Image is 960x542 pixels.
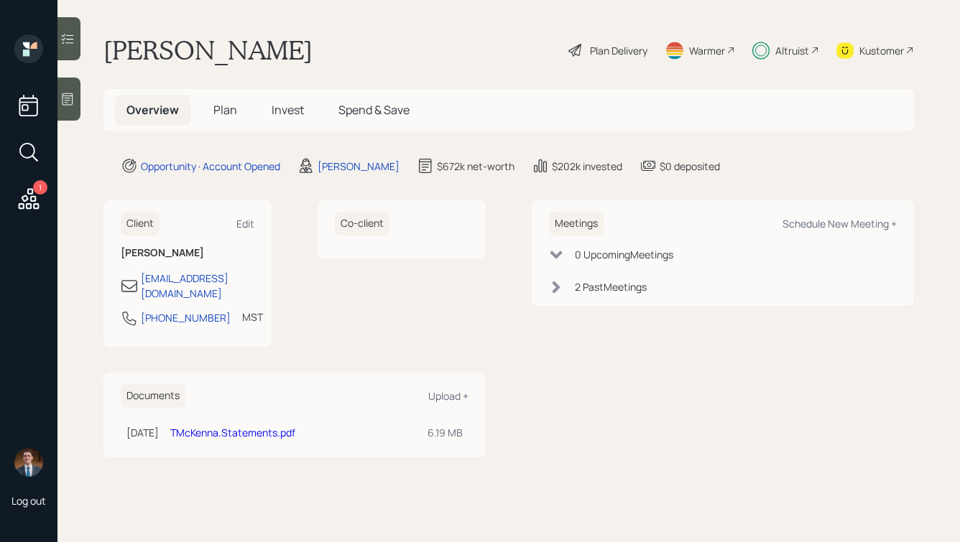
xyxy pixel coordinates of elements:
[575,247,673,262] div: 0 Upcoming Meeting s
[689,43,725,58] div: Warmer
[236,217,254,230] div: Edit
[338,102,410,118] span: Spend & Save
[590,43,647,58] div: Plan Delivery
[552,159,622,174] div: $202k invested
[170,426,295,439] a: TMcKenna.Statements.pdf
[549,212,604,235] h6: Meetings
[783,217,897,230] div: Schedule New Meeting +
[437,159,514,174] div: $672k net-worth
[335,212,389,235] h6: Co-client
[859,43,904,58] div: Kustomer
[14,448,43,477] img: hunter_neumayer.jpg
[126,425,159,440] div: [DATE]
[775,43,809,58] div: Altruist
[141,159,280,174] div: Opportunity · Account Opened
[141,310,231,325] div: [PHONE_NUMBER]
[575,279,647,294] div: 2 Past Meeting s
[121,384,185,408] h6: Documents
[121,247,254,259] h6: [PERSON_NAME]
[121,212,160,235] h6: Client
[126,102,179,118] span: Overview
[242,309,263,324] div: MST
[660,159,720,174] div: $0 deposited
[318,159,400,174] div: [PERSON_NAME]
[11,494,46,508] div: Log out
[428,389,469,403] div: Upload +
[141,271,254,301] div: [EMAIL_ADDRESS][DOMAIN_NAME]
[428,425,463,440] div: 6.19 MB
[272,102,304,118] span: Invest
[103,34,313,66] h1: [PERSON_NAME]
[33,180,47,195] div: 1
[213,102,237,118] span: Plan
